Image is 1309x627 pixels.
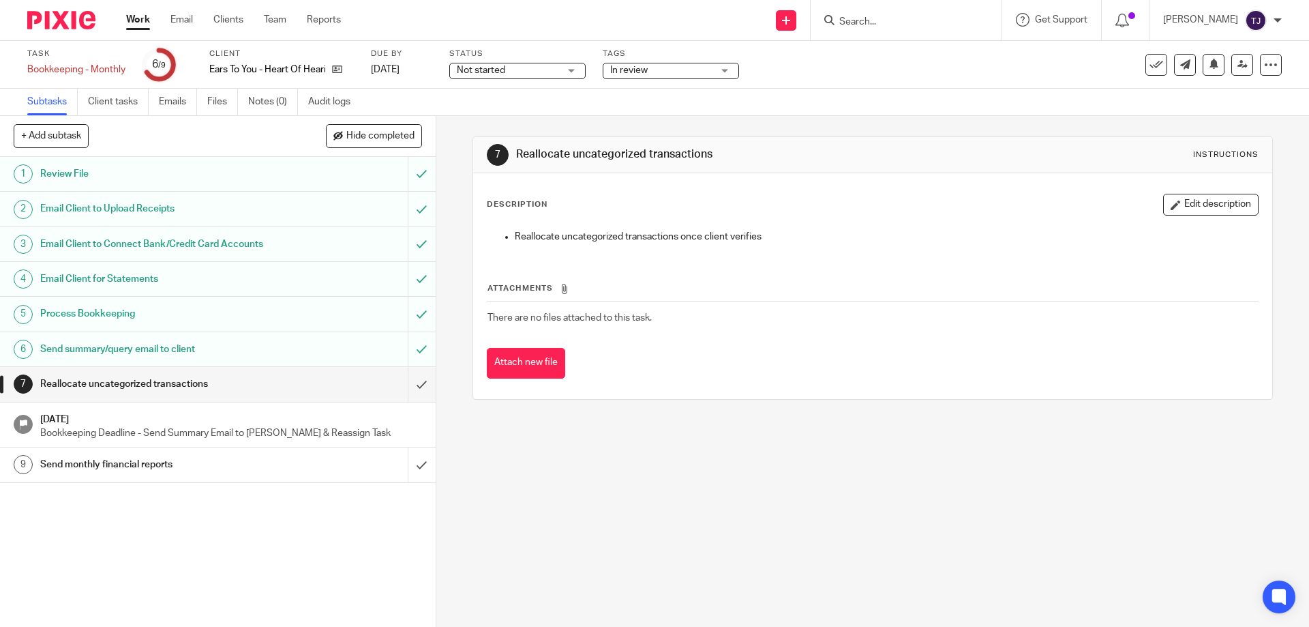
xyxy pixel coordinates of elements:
[213,13,243,27] a: Clients
[1245,10,1267,31] img: svg%3E
[209,48,354,59] label: Client
[346,131,415,142] span: Hide completed
[487,285,553,292] span: Attachments
[14,124,89,147] button: + Add subtask
[515,230,1257,244] p: Reallocate uncategorized transactions once client verifies
[40,374,276,394] h1: Reallocate uncategorized transactions
[14,455,33,474] div: 9
[40,426,422,440] p: Bookkeeping Deadline - Send Summary Email to [PERSON_NAME] & Reassign Task
[14,375,33,394] div: 7
[126,13,150,27] a: Work
[487,348,565,379] button: Attach new file
[14,235,33,254] div: 3
[603,48,739,59] label: Tags
[152,57,166,72] div: 6
[457,65,505,75] span: Not started
[40,304,276,324] h1: Process Bookkeeping
[40,164,276,184] h1: Review File
[170,13,193,27] a: Email
[449,48,586,59] label: Status
[326,124,422,147] button: Hide completed
[1163,194,1259,216] button: Edit description
[27,11,95,29] img: Pixie
[1035,15,1087,25] span: Get Support
[27,89,78,115] a: Subtasks
[14,164,33,184] div: 1
[487,144,509,166] div: 7
[40,339,276,360] h1: Send summary/query email to client
[1193,149,1259,160] div: Instructions
[371,65,400,74] span: [DATE]
[307,13,341,27] a: Reports
[371,48,432,59] label: Due by
[88,89,149,115] a: Client tasks
[207,89,238,115] a: Files
[1163,13,1238,27] p: [PERSON_NAME]
[248,89,298,115] a: Notes (0)
[14,269,33,289] div: 4
[158,61,166,69] small: /9
[14,305,33,324] div: 5
[159,89,197,115] a: Emails
[308,89,361,115] a: Audit logs
[14,200,33,219] div: 2
[610,65,648,75] span: In review
[27,63,125,76] div: Bookkeeping - Monthly
[40,269,276,289] h1: Email Client for Statements
[487,199,547,210] p: Description
[40,454,276,475] h1: Send monthly financial reports
[27,48,125,59] label: Task
[264,13,286,27] a: Team
[14,340,33,359] div: 6
[209,63,325,76] p: Ears To You - Heart Of Hearing
[516,147,902,162] h1: Reallocate uncategorized transactions
[838,16,961,29] input: Search
[40,409,422,426] h1: [DATE]
[40,199,276,219] h1: Email Client to Upload Receipts
[487,313,652,323] span: There are no files attached to this task.
[40,234,276,254] h1: Email Client to Connect Bank/Credit Card Accounts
